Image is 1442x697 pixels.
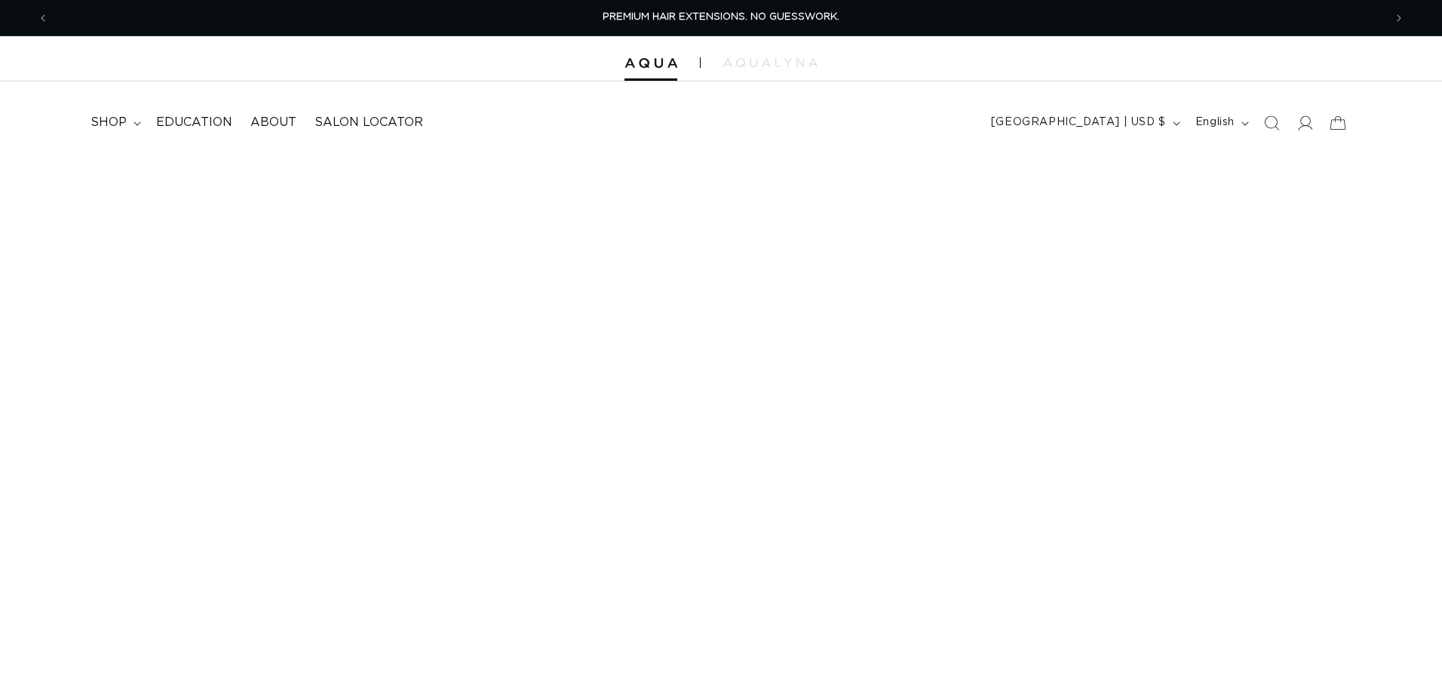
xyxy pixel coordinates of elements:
button: Previous announcement [26,4,60,32]
button: English [1186,109,1255,137]
span: Salon Locator [314,115,423,130]
img: aqualyna.com [723,58,818,67]
a: About [241,106,305,140]
span: PREMIUM HAIR EXTENSIONS. NO GUESSWORK. [603,12,839,22]
span: shop [91,115,127,130]
a: Salon Locator [305,106,432,140]
summary: Search [1255,106,1288,140]
button: [GEOGRAPHIC_DATA] | USD $ [982,109,1186,137]
summary: shop [81,106,147,140]
button: Next announcement [1382,4,1416,32]
a: Education [147,106,241,140]
span: About [250,115,296,130]
span: Education [156,115,232,130]
img: Aqua Hair Extensions [624,58,677,69]
span: English [1195,115,1235,130]
span: [GEOGRAPHIC_DATA] | USD $ [991,115,1166,130]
